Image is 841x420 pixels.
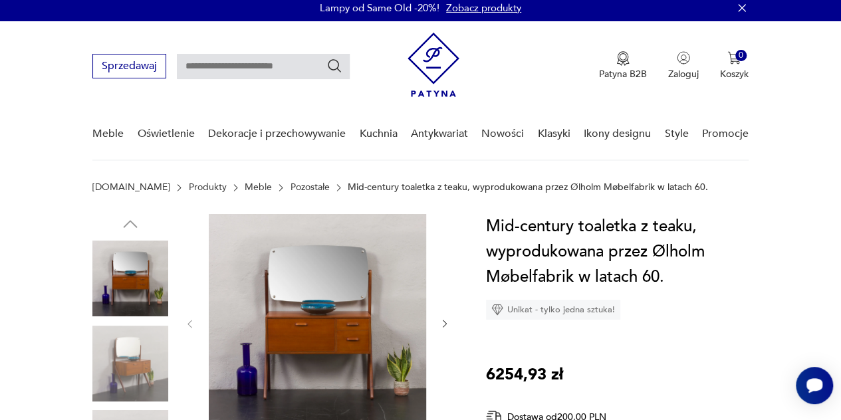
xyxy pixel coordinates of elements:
img: Ikonka użytkownika [677,51,690,64]
a: Ikona medaluPatyna B2B [599,51,647,80]
a: [DOMAIN_NAME] [92,182,170,193]
a: Dekoracje i przechowywanie [208,108,346,159]
h1: Mid-century toaletka z teaku, wyprodukowana przez Ølholm Møbelfabrik w latach 60. [486,214,749,290]
button: Zaloguj [668,51,699,80]
button: 0Koszyk [720,51,749,80]
a: Sprzedawaj [92,62,166,72]
a: Produkty [189,182,227,193]
a: Ikony designu [584,108,651,159]
div: Unikat - tylko jedna sztuka! [486,300,620,320]
a: Zobacz produkty [446,1,521,15]
img: Ikona diamentu [491,304,503,316]
a: Pozostałe [291,182,330,193]
a: Kuchnia [359,108,397,159]
img: Patyna - sklep z meblami i dekoracjami vintage [408,33,459,97]
img: Zdjęcie produktu Mid-century toaletka z teaku, wyprodukowana przez Ølholm Møbelfabrik w latach 60. [92,326,168,401]
button: Sprzedawaj [92,54,166,78]
a: Meble [92,108,124,159]
iframe: Smartsupp widget button [796,367,833,404]
p: Patyna B2B [599,68,647,80]
a: Meble [245,182,272,193]
img: Ikona medalu [616,51,630,66]
p: Zaloguj [668,68,699,80]
a: Oświetlenie [138,108,195,159]
button: Szukaj [326,58,342,74]
a: Antykwariat [411,108,468,159]
button: Patyna B2B [599,51,647,80]
p: Koszyk [720,68,749,80]
img: Zdjęcie produktu Mid-century toaletka z teaku, wyprodukowana przez Ølholm Møbelfabrik w latach 60. [92,241,168,316]
a: Nowości [481,108,524,159]
a: Promocje [702,108,749,159]
p: Mid-century toaletka z teaku, wyprodukowana przez Ølholm Møbelfabrik w latach 60. [348,182,708,193]
img: Ikona koszyka [727,51,741,64]
a: Style [664,108,688,159]
div: 0 [735,50,747,61]
p: Lampy od Same Old -20%! [320,1,439,15]
p: 6254,93 zł [486,362,563,387]
a: Klasyki [538,108,570,159]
